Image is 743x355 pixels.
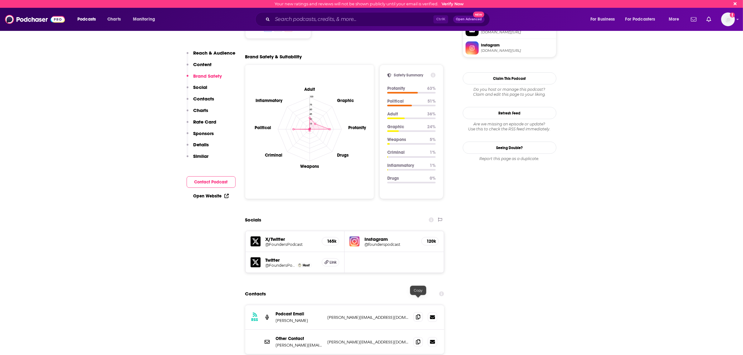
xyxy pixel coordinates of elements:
p: [PERSON_NAME][EMAIL_ADDRESS][DOMAIN_NAME] [328,339,409,345]
p: Brand Safety [193,73,222,79]
button: Social [187,84,208,96]
span: New [473,12,484,17]
span: Charts [107,15,121,24]
button: open menu [129,14,163,24]
button: open menu [621,14,664,24]
h2: Socials [245,214,262,226]
p: [PERSON_NAME] [276,318,323,323]
span: More [669,15,679,24]
p: Social [193,84,208,90]
img: David Senra [298,264,301,267]
p: 51 % [428,99,436,104]
p: 63 % [427,86,436,91]
h5: X/Twitter [266,236,317,242]
a: Verify Now [442,2,464,6]
p: 5 % [430,137,436,142]
input: Search podcasts, credits, & more... [272,14,433,24]
p: 24 % [427,124,436,129]
a: Charts [103,14,125,24]
tspan: 100 [310,95,313,98]
span: Ctrl K [433,15,448,23]
button: open menu [73,14,104,24]
span: Podcasts [77,15,96,24]
a: Instagram[DOMAIN_NAME][URL] [466,41,554,55]
span: twitter.com/FoundersPodcast [481,30,554,35]
button: Sponsors [187,130,214,142]
button: Open AdvancedNew [453,16,485,23]
h2: Brand Safety & Suitability [245,54,302,60]
a: Link [322,258,339,266]
tspan: 45 [310,113,312,115]
button: Show profile menu [721,12,735,26]
a: Show notifications dropdown [688,14,699,25]
div: Copy [410,286,426,295]
text: Profanity [348,125,366,130]
div: Report this page as a duplicate. [463,156,556,161]
span: Link [330,260,337,265]
p: 0 % [430,176,436,181]
h5: Instagram [364,236,416,242]
h5: 165k [327,239,334,244]
button: Rate Card [187,119,217,130]
h5: Twitter [266,257,317,263]
p: [PERSON_NAME][EMAIL_ADDRESS][DOMAIN_NAME] [276,343,323,348]
p: Podcast Email [276,311,323,317]
p: 1 % [430,163,436,168]
span: For Podcasters [625,15,655,24]
p: Rate Card [193,119,217,125]
img: User Profile [721,12,735,26]
span: For Business [590,15,615,24]
button: open menu [586,14,623,24]
div: Your new ratings and reviews will not be shown publicly until your email is verified. [275,2,464,6]
a: @FoundersPodcast [266,263,296,268]
button: Claim This Podcast [463,72,556,85]
text: Criminal [265,153,282,158]
text: Weapons [300,164,319,169]
button: Charts [187,107,208,119]
span: instagram.com/founderspodcast [481,48,554,53]
text: Adult [304,86,315,92]
button: Refresh Feed [463,107,556,119]
button: Contacts [187,96,214,107]
p: Drugs [387,176,425,181]
p: Charts [193,107,208,113]
p: Adult [387,111,422,117]
text: Drugs [337,153,349,158]
p: Details [193,142,209,148]
button: Reach & Audience [187,50,236,61]
a: @founderspodcast [364,242,416,247]
tspan: 60 [310,108,312,111]
span: Instagram [481,42,554,48]
a: @FoundersPodcast [266,242,317,247]
p: Content [193,61,212,67]
span: Open Advanced [456,18,482,21]
a: Show notifications dropdown [704,14,714,25]
p: Inflammatory [387,163,425,168]
h3: RSS [252,317,258,322]
img: Podchaser - Follow, Share and Rate Podcasts [5,13,65,25]
p: Similar [193,153,209,159]
text: Graphic [337,98,354,103]
span: Host [303,263,310,267]
h2: Safety Summary [394,73,428,78]
button: Brand Safety [187,73,222,85]
svg: Email not verified [730,12,735,17]
span: Logged in as MelissaPS [721,12,735,26]
button: open menu [664,14,687,24]
span: Monitoring [133,15,155,24]
div: Are we missing an episode or update? Use this to check the RSS feed immediately. [463,122,556,132]
p: Graphic [387,124,422,129]
p: 36 % [427,111,436,117]
text: Inflammatory [255,98,282,103]
p: Sponsors [193,130,214,136]
p: Contacts [193,96,214,102]
p: Political [387,99,423,104]
tspan: 30 [310,117,312,120]
p: Reach & Audience [193,50,236,56]
p: 1 % [430,150,436,155]
p: Other Contact [276,336,323,341]
a: Open Website [193,193,229,199]
span: Do you host or manage this podcast? [463,87,556,92]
